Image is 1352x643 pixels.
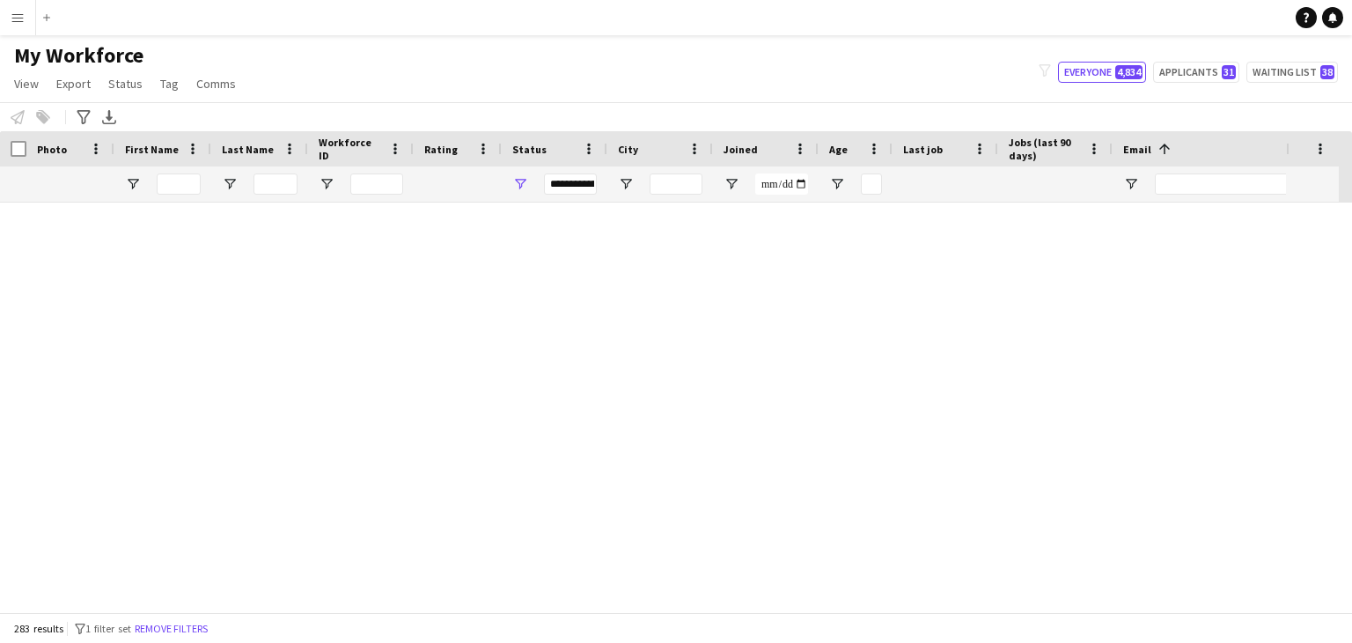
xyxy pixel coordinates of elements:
span: Last Name [222,143,274,156]
button: Applicants31 [1153,62,1239,83]
span: City [618,143,638,156]
span: Email [1123,143,1151,156]
a: Comms [189,72,243,95]
a: View [7,72,46,95]
app-action-btn: Export XLSX [99,107,120,128]
span: Age [829,143,848,156]
span: Export [56,76,91,92]
span: 4,834 [1115,65,1143,79]
span: 31 [1222,65,1236,79]
span: View [14,76,39,92]
span: Workforce ID [319,136,382,162]
span: 38 [1320,65,1334,79]
button: Everyone4,834 [1058,62,1146,83]
span: Status [512,143,547,156]
button: Open Filter Menu [618,176,634,192]
button: Remove filters [131,619,211,639]
a: Status [101,72,150,95]
span: Rating [424,143,458,156]
span: Photo [37,143,67,156]
span: My Workforce [14,42,143,69]
button: Open Filter Menu [319,176,334,192]
button: Open Filter Menu [512,176,528,192]
span: Last job [903,143,943,156]
input: Joined Filter Input [755,174,808,195]
button: Open Filter Menu [1123,176,1139,192]
button: Open Filter Menu [222,176,238,192]
span: Tag [160,76,179,92]
input: First Name Filter Input [157,174,201,195]
button: Open Filter Menu [829,176,845,192]
a: Export [49,72,98,95]
input: City Filter Input [650,174,702,195]
span: Status [108,76,143,92]
span: Comms [196,76,236,92]
button: Open Filter Menu [125,176,141,192]
button: Waiting list38 [1246,62,1338,83]
input: Last Name Filter Input [253,174,298,195]
button: Open Filter Menu [724,176,739,192]
input: Workforce ID Filter Input [350,174,403,195]
span: First Name [125,143,179,156]
span: Jobs (last 90 days) [1009,136,1081,162]
a: Tag [153,72,186,95]
input: Age Filter Input [861,174,882,195]
app-action-btn: Advanced filters [73,107,94,128]
span: 1 filter set [85,622,131,635]
span: Joined [724,143,758,156]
